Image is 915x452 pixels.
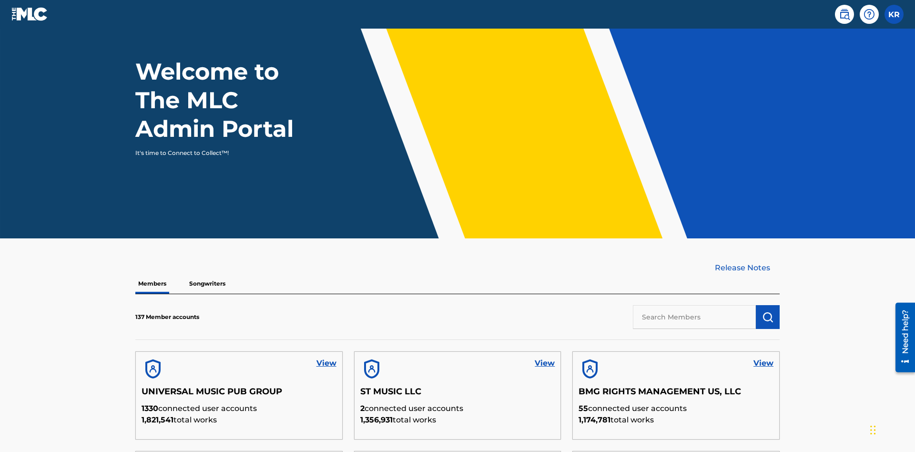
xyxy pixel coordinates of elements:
p: connected user accounts [142,403,336,414]
p: total works [142,414,336,426]
a: View [535,358,555,369]
span: 1,174,781 [579,415,610,424]
p: Members [135,274,169,294]
span: 55 [579,404,588,413]
img: account [142,358,164,380]
span: 2 [360,404,365,413]
a: View [753,358,773,369]
span: 1,821,541 [142,415,173,424]
img: Search Works [762,311,773,323]
input: Search Members [633,305,756,329]
p: connected user accounts [579,403,773,414]
h1: Welcome to The MLC Admin Portal [135,57,314,143]
img: help [864,9,875,20]
h5: BMG RIGHTS MANAGEMENT US, LLC [579,386,773,403]
img: account [360,358,383,380]
p: Songwriters [186,274,228,294]
p: connected user accounts [360,403,555,414]
a: Release Notes [715,262,780,274]
iframe: Chat Widget [867,406,915,452]
img: account [579,358,601,380]
span: 1330 [142,404,158,413]
div: Help [860,5,879,24]
img: MLC Logo [11,7,48,21]
p: total works [360,414,555,426]
p: It's time to Connect to Collect™! [135,149,301,157]
a: Public Search [835,5,854,24]
div: Drag [870,416,876,444]
h5: UNIVERSAL MUSIC PUB GROUP [142,386,336,403]
p: total works [579,414,773,426]
iframe: Resource Center [888,299,915,377]
a: View [316,358,336,369]
img: search [839,9,850,20]
h5: ST MUSIC LLC [360,386,555,403]
div: User Menu [884,5,904,24]
span: 1,356,931 [360,415,393,424]
p: 137 Member accounts [135,313,199,321]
